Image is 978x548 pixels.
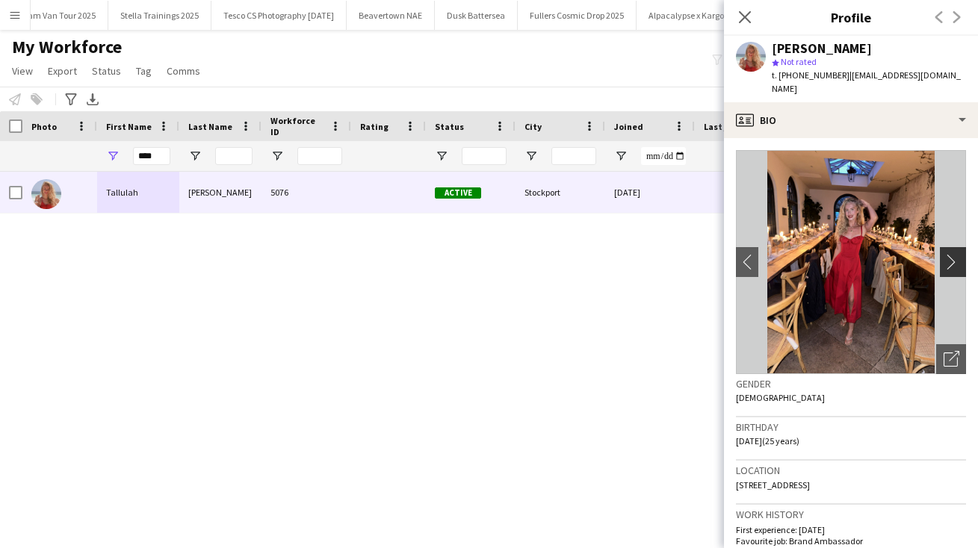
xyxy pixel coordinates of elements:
[435,187,481,199] span: Active
[167,64,200,78] span: Comms
[130,61,158,81] a: Tag
[12,64,33,78] span: View
[736,479,810,491] span: [STREET_ADDRESS]
[347,1,435,30] button: Beavertown NAE
[133,147,170,165] input: First Name Filter Input
[261,172,351,213] div: 5076
[724,102,978,138] div: Bio
[188,149,202,163] button: Open Filter Menu
[211,1,347,30] button: Tesco CS Photography [DATE]
[435,121,464,132] span: Status
[462,147,507,165] input: Status Filter Input
[641,147,686,165] input: Joined Filter Input
[518,1,637,30] button: Fullers Cosmic Drop 2025
[42,61,83,81] a: Export
[270,149,284,163] button: Open Filter Menu
[724,7,978,27] h3: Profile
[736,377,966,390] h3: Gender
[524,149,538,163] button: Open Filter Menu
[108,1,211,30] button: Stella Trainings 2025
[524,121,542,132] span: City
[781,56,817,67] span: Not rated
[6,61,39,81] a: View
[736,464,966,477] h3: Location
[84,90,102,108] app-action-btn: Export XLSX
[360,121,389,132] span: Rating
[736,420,966,434] h3: Birthday
[614,121,643,132] span: Joined
[297,147,342,165] input: Workforce ID Filter Input
[179,172,261,213] div: [PERSON_NAME]
[772,69,849,81] span: t. [PHONE_NUMBER]
[31,179,61,209] img: Tallulah Kerrigan
[551,147,596,165] input: City Filter Input
[605,172,695,213] div: [DATE]
[11,1,108,30] button: Jam Van Tour 2025
[62,90,80,108] app-action-btn: Advanced filters
[936,344,966,374] div: Open photos pop-in
[97,172,179,213] div: Tallulah
[736,150,966,374] img: Crew avatar or photo
[435,1,518,30] button: Dusk Battersea
[48,64,77,78] span: Export
[86,61,127,81] a: Status
[736,508,966,521] h3: Work history
[736,524,966,535] p: First experience: [DATE]
[215,147,253,165] input: Last Name Filter Input
[106,121,152,132] span: First Name
[704,121,737,132] span: Last job
[516,172,605,213] div: Stockport
[772,42,872,55] div: [PERSON_NAME]
[188,121,232,132] span: Last Name
[136,64,152,78] span: Tag
[772,69,961,94] span: | [EMAIL_ADDRESS][DOMAIN_NAME]
[435,149,448,163] button: Open Filter Menu
[614,149,628,163] button: Open Filter Menu
[161,61,206,81] a: Comms
[736,435,799,446] span: [DATE] (25 years)
[92,64,121,78] span: Status
[637,1,825,30] button: Alpacalypse x Kargo - [GEOGRAPHIC_DATA]
[736,392,825,403] span: [DEMOGRAPHIC_DATA]
[736,535,966,547] p: Favourite job: Brand Ambassador
[106,149,120,163] button: Open Filter Menu
[270,115,324,137] span: Workforce ID
[31,121,57,132] span: Photo
[12,36,122,58] span: My Workforce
